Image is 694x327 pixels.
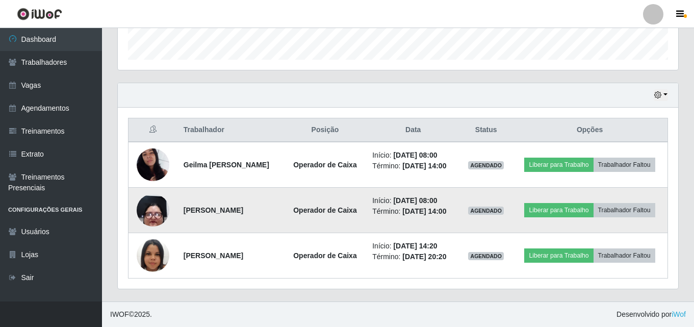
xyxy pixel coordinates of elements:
[137,227,169,285] img: 1753040270592.jpeg
[177,118,284,142] th: Trabalhador
[524,248,593,263] button: Liberar para Trabalho
[393,196,437,205] time: [DATE] 08:00
[594,158,655,172] button: Trabalhador Faltou
[284,118,367,142] th: Posição
[372,150,454,161] li: Início:
[184,251,243,260] strong: [PERSON_NAME]
[137,136,169,194] img: 1699231984036.jpeg
[366,118,460,142] th: Data
[184,161,269,169] strong: Geilma [PERSON_NAME]
[468,252,504,260] span: AGENDADO
[372,241,454,251] li: Início:
[293,161,357,169] strong: Operador de Caixa
[293,251,357,260] strong: Operador de Caixa
[402,207,446,215] time: [DATE] 14:00
[372,161,454,171] li: Término:
[616,309,686,320] span: Desenvolvido por
[468,161,504,169] span: AGENDADO
[137,174,169,246] img: 1748467830576.jpeg
[460,118,512,142] th: Status
[524,203,593,217] button: Liberar para Trabalho
[293,206,357,214] strong: Operador de Caixa
[372,195,454,206] li: Início:
[393,151,437,159] time: [DATE] 08:00
[594,248,655,263] button: Trabalhador Faltou
[110,310,129,318] span: IWOF
[468,207,504,215] span: AGENDADO
[672,310,686,318] a: iWof
[372,206,454,217] li: Término:
[512,118,667,142] th: Opções
[594,203,655,217] button: Trabalhador Faltou
[524,158,593,172] button: Liberar para Trabalho
[402,162,446,170] time: [DATE] 14:00
[17,8,62,20] img: CoreUI Logo
[184,206,243,214] strong: [PERSON_NAME]
[393,242,437,250] time: [DATE] 14:20
[110,309,152,320] span: © 2025 .
[372,251,454,262] li: Término:
[402,253,446,261] time: [DATE] 20:20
